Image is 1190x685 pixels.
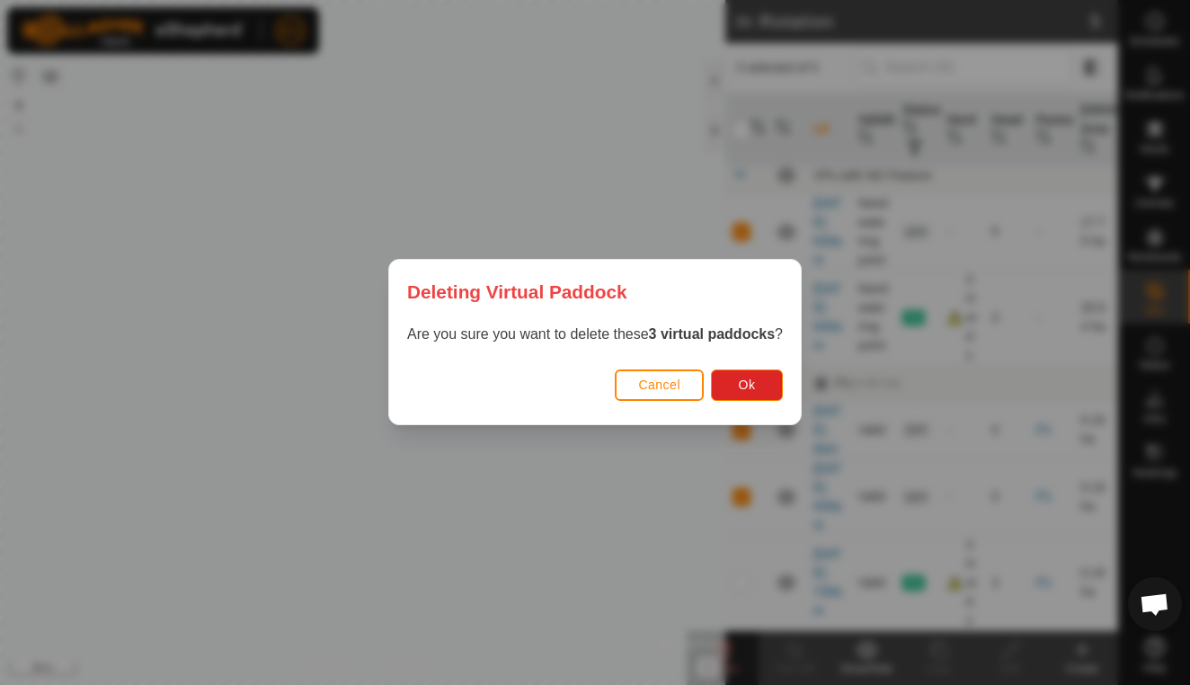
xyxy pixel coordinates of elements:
[711,369,783,401] button: Ok
[1128,577,1182,631] a: Open chat
[407,278,627,306] span: Deleting Virtual Paddock
[615,369,704,401] button: Cancel
[407,327,783,342] span: Are you sure you want to delete these ?
[649,327,776,342] strong: 3 virtual paddocks
[739,378,756,393] span: Ok
[638,378,680,393] span: Cancel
